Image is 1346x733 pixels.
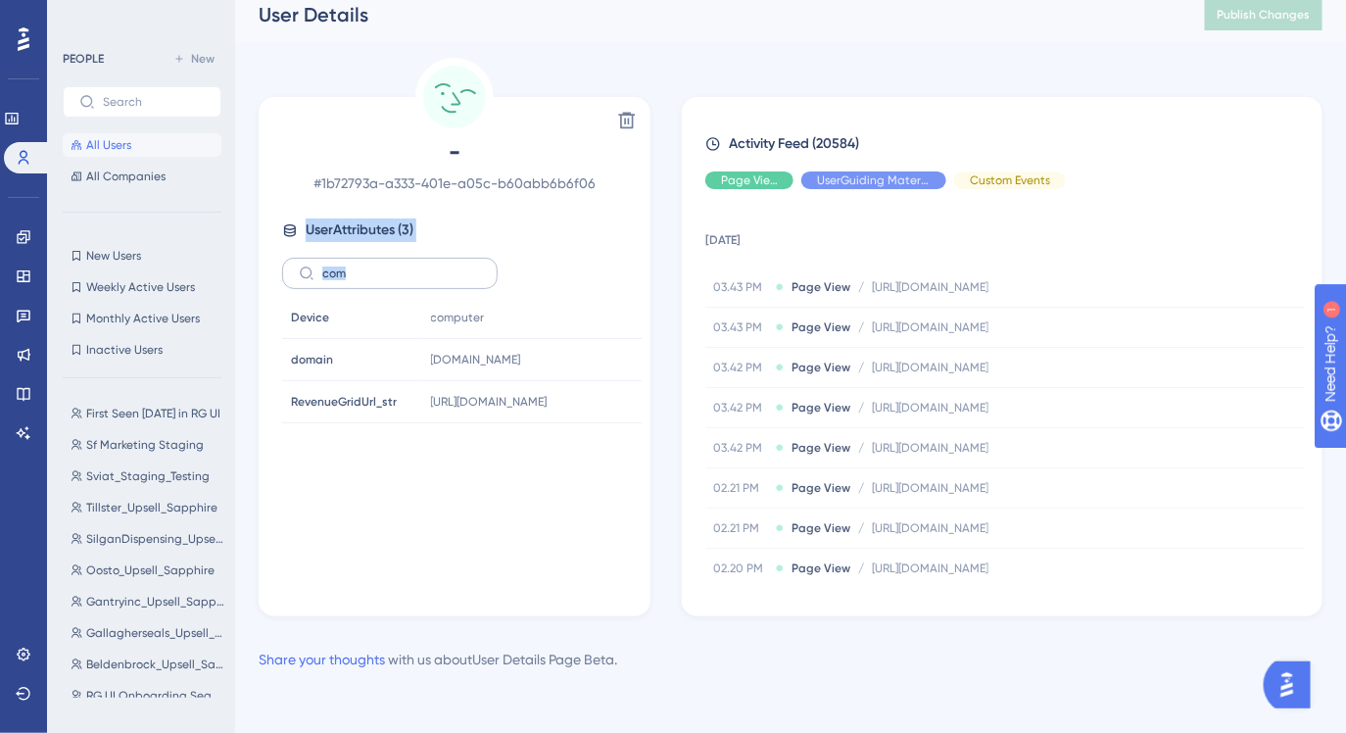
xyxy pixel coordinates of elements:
[259,652,385,667] a: Share your thoughts
[86,248,141,264] span: New Users
[872,319,988,335] span: [URL][DOMAIN_NAME]
[63,653,233,676] button: Beldenbrock_Upsell_Saphire
[705,205,1305,268] td: [DATE]
[291,394,397,410] span: RevenueGridUrl_str
[858,319,864,335] span: /
[259,648,617,671] div: with us about User Details Page Beta .
[63,559,233,582] button: Oosto_Upsell_Sapphire
[872,440,988,456] span: [URL][DOMAIN_NAME]
[86,137,131,153] span: All Users
[431,310,485,325] span: computer
[282,136,627,168] span: -
[792,319,850,335] span: Page View
[858,480,864,496] span: /
[191,51,215,67] span: New
[63,133,221,157] button: All Users
[63,307,221,330] button: Monthly Active Users
[291,352,333,367] span: domain
[63,433,233,457] button: Sf Marketing Staging
[792,440,850,456] span: Page View
[322,267,481,280] input: Search
[86,311,200,326] span: Monthly Active Users
[858,440,864,456] span: /
[86,562,215,578] span: Oosto_Upsell_Sapphire
[713,440,768,456] span: 03.42 PM
[431,352,521,367] span: [DOMAIN_NAME]
[63,590,233,613] button: Gantryinc_Upsell_Sapphire
[713,360,768,375] span: 03.42 PM
[872,520,988,536] span: [URL][DOMAIN_NAME]
[86,437,204,453] span: Sf Marketing Staging
[713,480,768,496] span: 02.21 PM
[729,132,859,156] span: Activity Feed (20584)
[46,5,122,28] span: Need Help?
[63,402,233,425] button: First Seen [DATE] in RG UI
[721,172,778,188] span: Page View
[86,594,225,610] span: Gantryinc_Upsell_Sapphire
[713,279,768,295] span: 03.43 PM
[86,688,225,704] span: RG UI Onboarding Segment
[713,400,768,415] span: 03.42 PM
[792,279,850,295] span: Page View
[86,625,225,641] span: Gallagherseals_Upsell_Sapphire
[1217,7,1311,23] span: Publish Changes
[63,464,233,488] button: Sviat_Staging_Testing
[792,561,850,576] span: Page View
[63,684,233,708] button: RG UI Onboarding Segment
[858,360,864,375] span: /
[167,47,221,71] button: New
[713,319,768,335] span: 03.43 PM
[86,468,210,484] span: Sviat_Staging_Testing
[86,657,225,672] span: Beldenbrock_Upsell_Saphire
[86,500,217,515] span: Tillster_Upsell_Sapphire
[792,480,850,496] span: Page View
[103,95,205,109] input: Search
[872,279,988,295] span: [URL][DOMAIN_NAME]
[858,400,864,415] span: /
[63,496,233,519] button: Tillster_Upsell_Sapphire
[970,172,1050,188] span: Custom Events
[63,621,233,645] button: Gallagherseals_Upsell_Sapphire
[713,561,768,576] span: 02.20 PM
[86,531,225,547] span: SilganDispensing_Upsell_Sapphire
[431,394,548,410] span: [URL][DOMAIN_NAME]
[858,279,864,295] span: /
[136,10,142,25] div: 1
[872,480,988,496] span: [URL][DOMAIN_NAME]
[63,244,221,268] button: New Users
[817,172,931,188] span: UserGuiding Material
[282,171,627,195] span: # 1b72793a-a333-401e-a05c-b60abb6b6f06
[306,219,413,242] span: User Attributes ( 3 )
[86,342,163,358] span: Inactive Users
[872,360,988,375] span: [URL][DOMAIN_NAME]
[63,165,221,188] button: All Companies
[713,520,768,536] span: 02.21 PM
[63,51,104,67] div: PEOPLE
[86,169,166,184] span: All Companies
[792,360,850,375] span: Page View
[858,561,864,576] span: /
[872,561,988,576] span: [URL][DOMAIN_NAME]
[63,527,233,551] button: SilganDispensing_Upsell_Sapphire
[291,310,329,325] span: Device
[63,338,221,362] button: Inactive Users
[259,1,1156,28] div: User Details
[872,400,988,415] span: [URL][DOMAIN_NAME]
[792,520,850,536] span: Page View
[86,406,220,421] span: First Seen [DATE] in RG UI
[1264,656,1322,714] iframe: UserGuiding AI Assistant Launcher
[858,520,864,536] span: /
[86,279,195,295] span: Weekly Active Users
[792,400,850,415] span: Page View
[63,275,221,299] button: Weekly Active Users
